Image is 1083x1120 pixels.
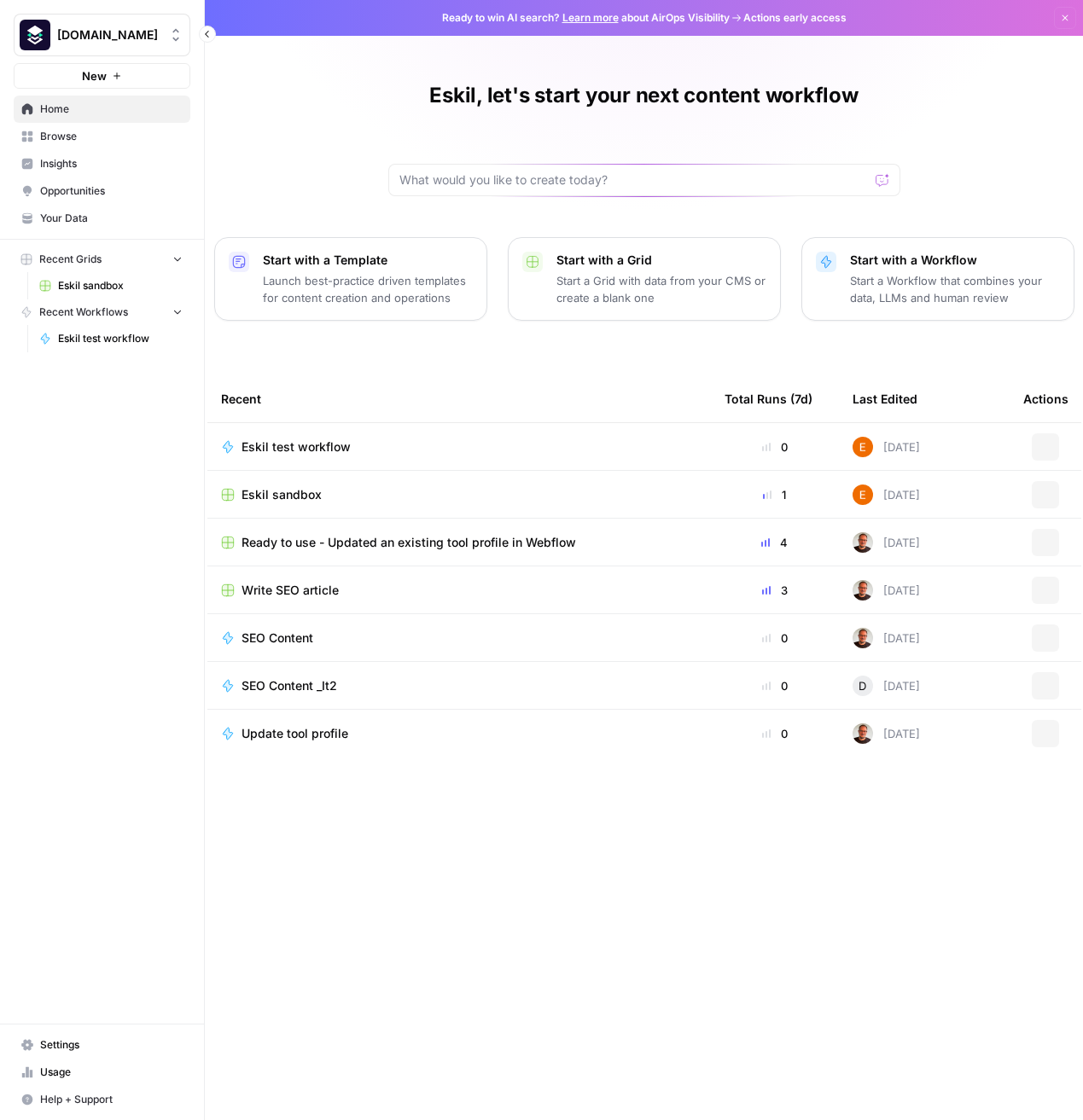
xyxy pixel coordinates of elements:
img: 05r7orzsl0v58yrl68db1q04vvfj [853,580,873,601]
p: Start a Grid with data from your CMS or create a blank one [556,272,766,306]
h1: Eskil, let's start your next content workflow [429,82,858,109]
div: [DATE] [853,723,920,744]
img: 7yh4f7yqoxsoswhh0om4cccohj23 [853,485,873,505]
span: Ready to use - Updated an existing tool profile in Webflow [242,534,576,551]
div: [DATE] [853,580,920,601]
a: Eskil sandbox [221,486,697,503]
span: Usage [40,1065,183,1080]
input: What would you like to create today? [399,171,869,189]
img: 05r7orzsl0v58yrl68db1q04vvfj [853,628,873,648]
a: Opportunities [14,177,190,205]
a: Ready to use - Updated an existing tool profile in Webflow [221,534,697,551]
span: Eskil sandbox [242,486,322,503]
span: Help + Support [40,1092,183,1107]
a: Browse [14,123,190,150]
span: Recent Workflows [39,305,128,320]
p: Start with a Workflow [850,252,1060,269]
span: Eskil test workflow [58,331,183,346]
span: Home [40,102,183,117]
span: Settings [40,1037,183,1053]
img: 05r7orzsl0v58yrl68db1q04vvfj [853,723,873,744]
div: Actions [1023,375,1068,422]
span: Insights [40,156,183,171]
a: Eskil test workflow [221,438,697,456]
span: Eskil sandbox [58,278,183,293]
div: [DATE] [853,532,920,553]
button: New [14,63,190,89]
div: 3 [725,582,825,599]
a: SEO Content [221,630,697,647]
button: Workspace: Platformengineering.org [14,14,190,56]
a: SEO Content _It2 [221,677,697,694]
img: 7yh4f7yqoxsoswhh0om4cccohj23 [853,437,873,457]
div: [DATE] [853,437,920,457]
p: Start with a Grid [556,252,766,269]
button: Help + Support [14,1086,190,1113]
p: Start with a Template [263,252,473,269]
p: Start a Workflow that combines your data, LLMs and human review [850,272,1060,306]
div: [DATE] [853,485,920,505]
span: New [82,67,107,84]
div: 0 [725,725,825,742]
span: Actions early access [743,10,847,26]
span: Ready to win AI search? about AirOps Visibility [442,10,730,26]
span: Browse [40,129,183,144]
a: Learn more [562,11,619,24]
span: Your Data [40,211,183,226]
div: [DATE] [853,628,920,648]
div: Last Edited [853,375,917,422]
a: Your Data [14,205,190,232]
a: Usage [14,1059,190,1086]
span: D [859,677,866,694]
button: Start with a TemplateLaunch best-practice driven templates for content creation and operations [214,237,487,321]
span: Update tool profile [242,725,348,742]
a: Settings [14,1031,190,1059]
div: Recent [221,375,697,422]
span: [DOMAIN_NAME] [57,26,160,44]
button: Recent Workflows [14,299,190,325]
div: 0 [725,438,825,456]
span: SEO Content _It2 [242,677,337,694]
div: 1 [725,486,825,503]
div: 4 [725,534,825,551]
a: Home [14,96,190,123]
button: Recent Grids [14,247,190,272]
div: Total Runs (7d) [725,375,812,422]
span: Write SEO article [242,582,339,599]
div: 0 [725,677,825,694]
img: 05r7orzsl0v58yrl68db1q04vvfj [853,532,873,553]
img: Platformengineering.org Logo [20,20,50,50]
button: Start with a GridStart a Grid with data from your CMS or create a blank one [508,237,781,321]
span: Eskil test workflow [242,438,351,456]
p: Launch best-practice driven templates for content creation and operations [263,272,473,306]
div: 0 [725,630,825,647]
a: Eskil sandbox [32,272,190,299]
a: Update tool profile [221,725,697,742]
a: Write SEO article [221,582,697,599]
div: [DATE] [853,676,920,696]
a: Insights [14,150,190,177]
button: Start with a WorkflowStart a Workflow that combines your data, LLMs and human review [801,237,1074,321]
span: Recent Grids [39,252,102,267]
span: SEO Content [242,630,313,647]
a: Eskil test workflow [32,325,190,352]
span: Opportunities [40,183,183,199]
